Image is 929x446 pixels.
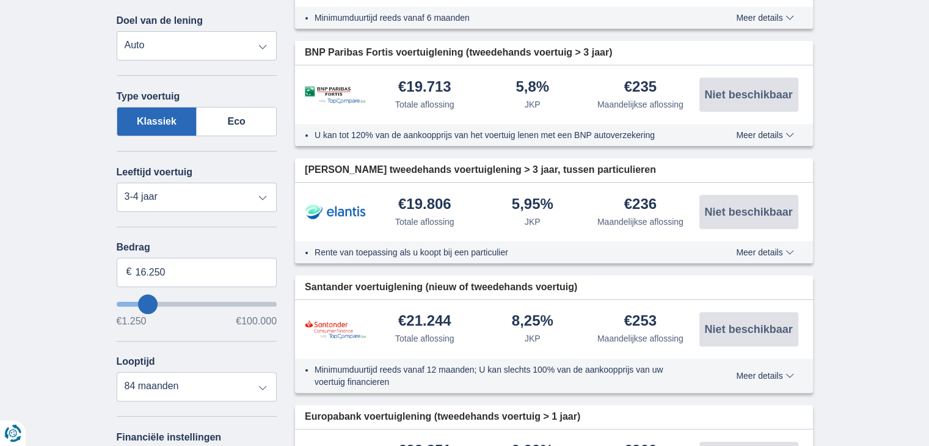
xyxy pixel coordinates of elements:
[624,79,657,96] div: €235
[736,371,793,380] span: Meer details
[624,313,657,330] div: €253
[736,13,793,22] span: Meer details
[597,98,683,111] div: Maandelijkse aflossing
[305,410,580,424] span: Europabank voertuiglening (tweedehands voertuig > 1 jaar)
[315,246,691,258] li: Rente van toepassing als u koopt bij een particulier
[305,163,656,177] span: [PERSON_NAME] tweedehands voertuiglening > 3 jaar, tussen particulieren
[395,98,454,111] div: Totale aflossing
[117,91,180,102] label: Type voertuig
[727,247,803,257] button: Meer details
[126,265,132,279] span: €
[727,371,803,381] button: Meer details
[117,356,155,367] label: Looptijd
[398,313,451,330] div: €21.244
[727,130,803,140] button: Meer details
[398,79,451,96] div: €19.713
[624,197,657,213] div: €236
[727,13,803,23] button: Meer details
[305,86,366,104] img: product.pl.alt BNP Paribas Fortis
[736,131,793,139] span: Meer details
[197,107,277,136] label: Eco
[315,129,691,141] li: U kan tot 120% van de aankoopprijs van het voertuig lenen met een BNP autoverzekering
[525,216,541,228] div: JKP
[525,332,541,345] div: JKP
[597,332,683,345] div: Maandelijkse aflossing
[704,324,792,335] span: Niet beschikbaar
[395,216,454,228] div: Totale aflossing
[315,364,691,388] li: Minimumduurtijd reeds vanaf 12 maanden; U kan slechts 100% van de aankoopprijs van uw voertuig fi...
[699,312,798,346] button: Niet beschikbaar
[117,107,197,136] label: Klassiek
[395,332,454,345] div: Totale aflossing
[512,197,553,213] div: 5,95%
[525,98,541,111] div: JKP
[305,280,577,294] span: Santander voertuiglening (nieuw of tweedehands voertuig)
[117,242,277,253] label: Bedrag
[117,167,192,178] label: Leeftijd voertuig
[699,78,798,112] button: Niet beschikbaar
[704,89,792,100] span: Niet beschikbaar
[512,313,553,330] div: 8,25%
[117,316,147,326] span: €1.250
[305,46,612,60] span: BNP Paribas Fortis voertuiglening (tweedehands voertuig > 3 jaar)
[305,320,366,338] img: product.pl.alt Santander
[117,302,277,307] input: wantToBorrow
[305,197,366,227] img: product.pl.alt Elantis
[736,248,793,257] span: Meer details
[117,15,203,26] label: Doel van de lening
[699,195,798,229] button: Niet beschikbaar
[704,207,792,218] span: Niet beschikbaar
[597,216,683,228] div: Maandelijkse aflossing
[516,79,549,96] div: 5,8%
[117,432,222,443] label: Financiële instellingen
[236,316,277,326] span: €100.000
[315,12,691,24] li: Minimumduurtijd reeds vanaf 6 maanden
[398,197,451,213] div: €19.806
